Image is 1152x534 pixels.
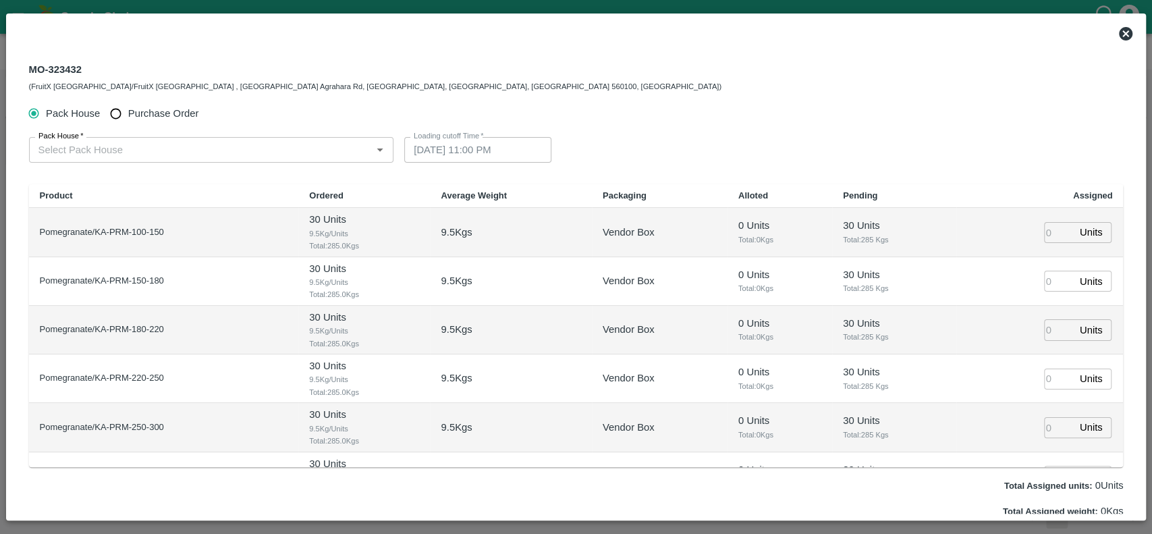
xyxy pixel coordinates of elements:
[843,331,945,343] span: Total: 285 Kgs
[603,420,655,435] p: Vendor Box
[843,380,945,392] span: Total: 285 Kgs
[309,228,419,240] span: 9.5 Kg/Units
[843,234,945,246] span: Total: 285 Kgs
[441,225,472,240] p: 9.5 Kgs
[309,358,419,373] p: 30 Units
[1080,371,1103,386] p: Units
[309,212,419,227] p: 30 Units
[603,225,655,240] p: Vendor Box
[29,78,721,93] div: (FruitX [GEOGRAPHIC_DATA]/FruitX [GEOGRAPHIC_DATA] , [GEOGRAPHIC_DATA] Agrahara Rd, [GEOGRAPHIC_D...
[738,380,821,392] span: Total: 0 Kgs
[738,462,821,477] p: 0 Units
[843,462,945,477] p: 30 Units
[38,131,84,142] label: Pack House
[309,288,419,300] span: Total: 285.0 Kgs
[441,273,472,288] p: 9.5 Kgs
[843,190,877,201] b: Pending
[738,218,821,233] p: 0 Units
[843,316,945,331] p: 30 Units
[128,106,199,121] span: Purchase Order
[1004,481,1093,491] label: Total Assigned units:
[1044,417,1074,438] input: 0
[1044,271,1074,292] input: 0
[603,371,655,385] p: Vendor Box
[738,316,821,331] p: 0 Units
[738,331,821,343] span: Total: 0 Kgs
[371,141,389,159] button: Open
[40,190,73,201] b: Product
[738,234,821,246] span: Total: 0 Kgs
[1003,504,1124,518] p: 0 Kgs
[309,386,419,398] span: Total: 285.0 Kgs
[309,423,419,435] span: 9.5 Kg/Units
[309,338,419,350] span: Total: 285.0 Kgs
[309,310,419,325] p: 30 Units
[404,137,542,163] input: Choose date, selected date is Sep 7, 2025
[309,325,419,337] span: 9.5 Kg/Units
[29,306,299,354] td: Pomegranate/KA-PRM-180-220
[414,131,484,142] label: Loading cutoff Time
[441,371,472,385] p: 9.5 Kgs
[1044,319,1074,340] input: 0
[309,261,419,276] p: 30 Units
[29,452,299,501] td: Pomegranate/KA-PRM-300-350
[441,322,472,337] p: 9.5 Kgs
[1044,466,1074,487] input: 0
[1080,420,1103,435] p: Units
[29,403,299,452] td: Pomegranate/KA-PRM-250-300
[29,208,299,257] td: Pomegranate/KA-PRM-100-150
[738,190,768,201] b: Alloted
[738,282,821,294] span: Total: 0 Kgs
[309,373,419,385] span: 9.5 Kg/Units
[843,267,945,282] p: 30 Units
[309,435,419,447] span: Total: 285.0 Kgs
[1080,274,1103,289] p: Units
[441,420,472,435] p: 9.5 Kgs
[309,407,419,422] p: 30 Units
[738,413,821,428] p: 0 Units
[603,322,655,337] p: Vendor Box
[33,141,368,159] input: Select Pack House
[309,276,419,288] span: 9.5 Kg/Units
[1044,369,1074,390] input: 0
[738,365,821,379] p: 0 Units
[1073,190,1113,201] b: Assigned
[738,429,821,441] span: Total: 0 Kgs
[309,456,419,471] p: 30 Units
[441,190,507,201] b: Average Weight
[603,190,647,201] b: Packaging
[1080,225,1103,240] p: Units
[29,61,721,93] div: MO-323432
[1003,506,1098,516] label: Total Assigned weight:
[843,282,945,294] span: Total: 285 Kgs
[603,273,655,288] p: Vendor Box
[1004,478,1124,493] p: 0 Units
[843,218,945,233] p: 30 Units
[843,429,945,441] span: Total: 285 Kgs
[309,240,419,252] span: Total: 285.0 Kgs
[843,413,945,428] p: 30 Units
[29,257,299,306] td: Pomegranate/KA-PRM-150-180
[843,365,945,379] p: 30 Units
[738,267,821,282] p: 0 Units
[309,190,344,201] b: Ordered
[1080,323,1103,338] p: Units
[46,106,100,121] span: Pack House
[1044,222,1074,243] input: 0
[29,354,299,403] td: Pomegranate/KA-PRM-220-250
